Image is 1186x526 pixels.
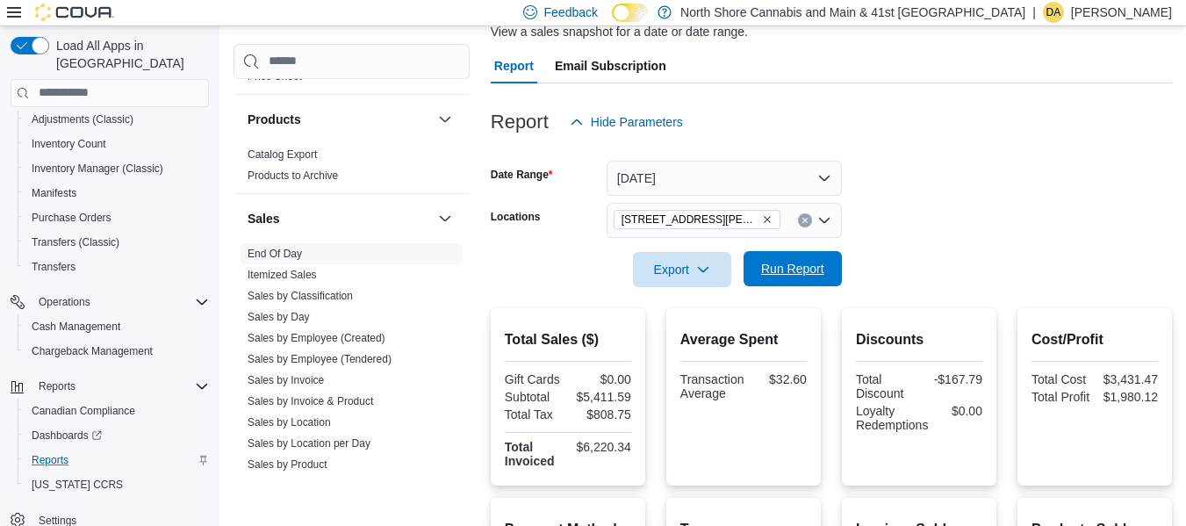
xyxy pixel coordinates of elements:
[18,107,216,132] button: Adjustments (Classic)
[248,248,302,260] a: End Of Day
[505,407,564,422] div: Total Tax
[248,395,373,407] a: Sales by Invoice & Product
[491,210,541,224] label: Locations
[505,329,631,350] h2: Total Sales ($)
[25,207,209,228] span: Purchase Orders
[591,113,683,131] span: Hide Parameters
[612,4,649,22] input: Dark Mode
[234,66,470,94] div: Pricing
[248,331,385,345] span: Sales by Employee (Created)
[248,437,370,450] a: Sales by Location per Day
[18,255,216,279] button: Transfers
[32,211,111,225] span: Purchase Orders
[39,295,90,309] span: Operations
[633,252,731,287] button: Export
[744,251,842,286] button: Run Report
[505,372,564,386] div: Gift Cards
[25,183,83,204] a: Manifests
[25,474,209,495] span: Washington CCRS
[643,252,721,287] span: Export
[1032,2,1036,23] p: |
[555,48,666,83] span: Email Subscription
[248,373,324,387] span: Sales by Invoice
[762,214,773,225] button: Remove 1520 Barrow St. from selection in this group
[18,472,216,497] button: [US_STATE] CCRS
[248,169,338,183] span: Products to Archive
[248,210,280,227] h3: Sales
[607,161,842,196] button: [DATE]
[248,310,310,324] span: Sales by Day
[18,156,216,181] button: Inventory Manager (Classic)
[32,404,135,418] span: Canadian Compliance
[18,230,216,255] button: Transfers (Classic)
[18,339,216,364] button: Chargeback Management
[32,260,75,274] span: Transfers
[25,256,83,277] a: Transfers
[25,450,209,471] span: Reports
[544,4,598,21] span: Feedback
[18,423,216,448] a: Dashboards
[32,478,123,492] span: [US_STATE] CCRS
[856,404,929,432] div: Loyalty Redemptions
[25,158,170,179] a: Inventory Manager (Classic)
[18,181,216,205] button: Manifests
[571,440,631,454] div: $6,220.34
[248,210,431,227] button: Sales
[761,260,824,277] span: Run Report
[32,292,97,313] button: Operations
[18,448,216,472] button: Reports
[248,374,324,386] a: Sales by Invoice
[614,210,780,229] span: 1520 Barrow St.
[571,372,631,386] div: $0.00
[32,137,106,151] span: Inventory Count
[18,205,216,230] button: Purchase Orders
[817,213,831,227] button: Open list of options
[25,183,209,204] span: Manifests
[25,158,209,179] span: Inventory Manager (Classic)
[248,269,317,281] a: Itemized Sales
[856,372,916,400] div: Total Discount
[248,416,331,429] a: Sales by Location
[25,109,209,130] span: Adjustments (Classic)
[1098,390,1158,404] div: $1,980.12
[248,352,392,366] span: Sales by Employee (Tendered)
[248,353,392,365] a: Sales by Employee (Tendered)
[248,332,385,344] a: Sales by Employee (Created)
[248,415,331,429] span: Sales by Location
[32,292,209,313] span: Operations
[25,207,119,228] a: Purchase Orders
[248,111,301,128] h3: Products
[798,213,812,227] button: Clear input
[25,425,109,446] a: Dashboards
[571,390,631,404] div: $5,411.59
[248,394,373,408] span: Sales by Invoice & Product
[25,425,209,446] span: Dashboards
[1031,372,1091,386] div: Total Cost
[248,289,353,303] span: Sales by Classification
[248,111,431,128] button: Products
[680,2,1025,23] p: North Shore Cannabis and Main & 41st [GEOGRAPHIC_DATA]
[32,112,133,126] span: Adjustments (Classic)
[1031,329,1158,350] h2: Cost/Profit
[32,186,76,200] span: Manifests
[32,344,153,358] span: Chargeback Management
[1071,2,1172,23] p: [PERSON_NAME]
[32,453,68,467] span: Reports
[32,235,119,249] span: Transfers (Classic)
[491,112,549,133] h3: Report
[25,232,126,253] a: Transfers (Classic)
[32,320,120,334] span: Cash Management
[680,329,807,350] h2: Average Spent
[248,148,317,162] span: Catalog Export
[1043,2,1064,23] div: Dexter Anderson
[32,376,83,397] button: Reports
[39,379,75,393] span: Reports
[18,399,216,423] button: Canadian Compliance
[248,311,310,323] a: Sales by Day
[935,404,982,418] div: $0.00
[563,104,690,140] button: Hide Parameters
[622,211,758,228] span: [STREET_ADDRESS][PERSON_NAME]
[571,407,631,422] div: $808.75
[25,133,209,155] span: Inventory Count
[25,400,209,422] span: Canadian Compliance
